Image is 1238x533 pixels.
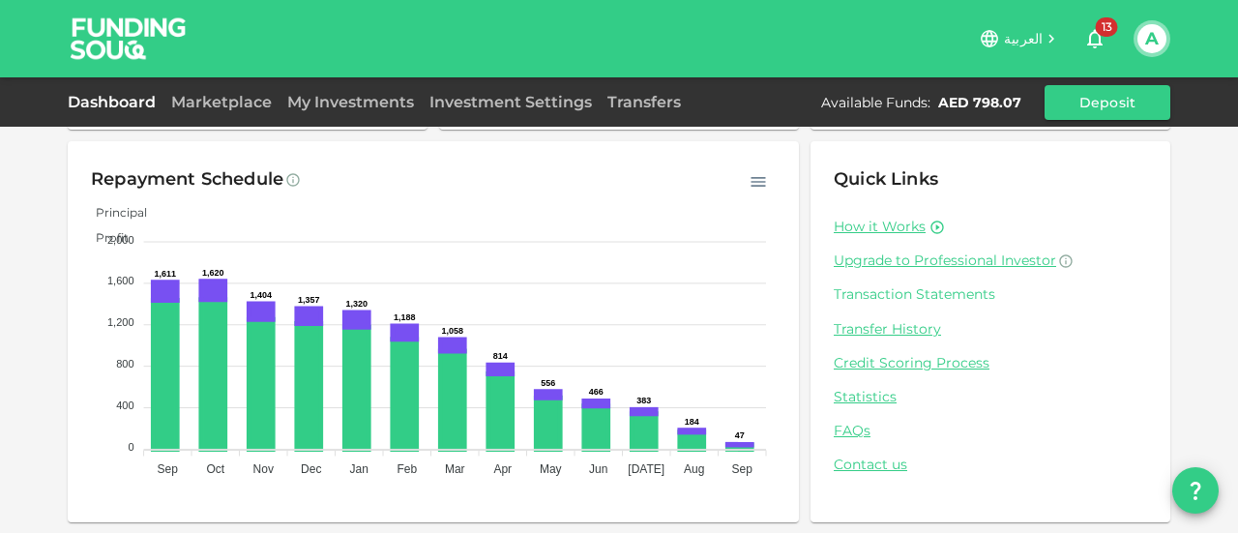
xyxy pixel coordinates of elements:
a: How it Works [834,218,926,236]
span: Principal [81,205,147,220]
a: FAQs [834,422,1147,440]
tspan: [DATE] [628,462,664,476]
a: Transaction Statements [834,285,1147,304]
div: Repayment Schedule [91,164,283,195]
span: العربية [1004,30,1043,47]
div: AED 798.07 [938,93,1021,112]
tspan: Jun [589,462,607,476]
a: Credit Scoring Process [834,354,1147,372]
button: question [1172,467,1219,514]
a: Dashboard [68,93,163,111]
button: 13 [1076,19,1114,58]
tspan: Nov [253,462,274,476]
tspan: 1,600 [107,275,134,286]
tspan: Sep [732,462,753,476]
button: A [1137,24,1166,53]
tspan: 400 [116,400,133,411]
a: Transfer History [834,320,1147,339]
tspan: Oct [206,462,224,476]
a: Contact us [834,456,1147,474]
tspan: Apr [493,462,512,476]
tspan: May [540,462,562,476]
tspan: 2,000 [107,234,134,246]
span: Quick Links [834,168,938,190]
tspan: 800 [116,358,133,370]
a: Marketplace [163,93,280,111]
tspan: Aug [684,462,704,476]
a: Upgrade to Professional Investor [834,252,1147,270]
a: Investment Settings [422,93,600,111]
tspan: Sep [158,462,179,476]
span: Profit [81,230,129,245]
button: Deposit [1045,85,1170,120]
a: My Investments [280,93,422,111]
div: Available Funds : [821,93,930,112]
tspan: 0 [128,441,133,453]
a: Statistics [834,388,1147,406]
span: Upgrade to Professional Investor [834,252,1056,269]
tspan: Mar [445,462,465,476]
tspan: Feb [397,462,417,476]
span: 13 [1096,17,1118,37]
tspan: Dec [301,462,321,476]
a: Transfers [600,93,689,111]
tspan: 1,200 [107,316,134,328]
tspan: Jan [350,462,368,476]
